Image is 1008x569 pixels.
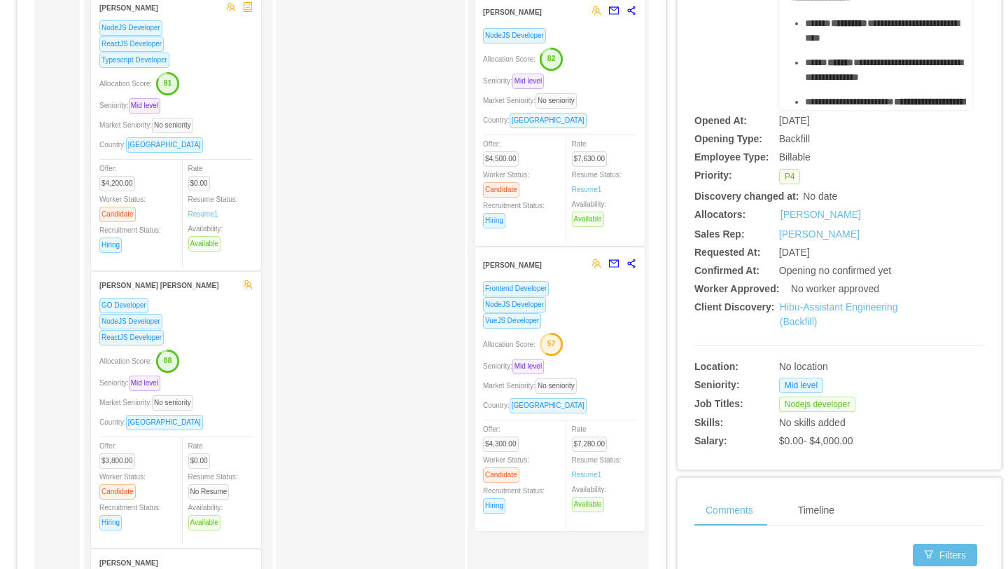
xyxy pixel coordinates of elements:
[572,200,610,223] span: Availability:
[99,20,162,36] span: NodeJS Developer
[483,213,505,228] span: Hiring
[483,261,542,269] strong: [PERSON_NAME]
[99,102,166,109] span: Seniority:
[483,281,549,296] span: Frontend Developer
[99,399,199,406] span: Market Seniority:
[483,425,524,448] span: Offer:
[779,115,810,126] span: [DATE]
[188,225,226,247] span: Availability:
[694,209,745,220] b: Allocators:
[126,137,203,153] span: [GEOGRAPHIC_DATA]
[694,301,774,313] b: Client Discovery:
[694,398,743,409] b: Job Titles:
[572,171,622,193] span: Resume Status:
[483,77,549,85] span: Seniority:
[572,212,604,227] span: Available
[483,55,535,63] span: Allocation Score:
[572,469,602,480] a: Resume1
[791,283,879,294] span: No worker approved
[483,487,545,509] span: Recruitment Status:
[99,473,146,495] span: Worker Status:
[512,74,544,89] span: Mid level
[626,259,636,268] span: share-alt
[601,253,619,275] button: mail
[152,395,193,411] span: No seniority
[126,415,203,430] span: [GEOGRAPHIC_DATA]
[164,356,172,364] text: 88
[99,121,199,129] span: Market Seniority:
[483,313,541,329] span: VueJS Developer
[99,176,135,191] span: $4,200.00
[779,417,846,428] span: No skills added
[483,97,582,104] span: Market Seniority:
[99,330,164,345] span: ReactJS Developer
[99,314,162,329] span: NodeJS Developer
[483,456,529,479] span: Worker Status:
[99,4,158,12] strong: [PERSON_NAME]
[572,437,608,452] span: $7,280.00
[483,151,519,167] span: $4,500.00
[779,265,891,276] span: Opening no confirmed yet
[188,196,238,218] span: Resume Status:
[779,397,855,412] span: Nodejs developer
[152,118,193,133] span: No seniority
[512,359,544,374] span: Mid level
[483,467,519,483] span: Candidate
[99,453,135,469] span: $3,800.00
[99,379,166,387] span: Seniority:
[483,382,582,390] span: Market Seniority:
[547,54,556,62] text: 82
[188,165,216,187] span: Rate
[188,236,220,252] span: Available
[572,151,608,167] span: $7,630.00
[779,247,810,258] span: [DATE]
[243,2,253,12] span: robot
[188,176,210,191] span: $0.00
[694,265,759,276] b: Confirmed At:
[483,8,542,16] strong: [PERSON_NAME]
[694,191,799,202] b: Discovery changed at:
[483,362,549,370] span: Seniority:
[483,140,524,163] span: Offer:
[129,98,160,114] span: Mid level
[483,28,546,43] span: NodeJS Developer
[591,259,601,268] span: team
[99,504,161,526] span: Recruitment Status:
[99,53,169,68] span: Typescript Developer
[99,226,161,249] span: Recruitment Status:
[483,402,592,409] span: Country:
[99,207,136,222] span: Candidate
[913,544,977,566] button: icon: filterFilters
[780,301,898,327] a: Hibu-Assistant Engineering (Backfill)
[779,169,801,184] span: P4
[694,361,738,372] b: Location:
[803,191,837,202] span: No date
[535,378,577,394] span: No seniority
[694,379,740,390] b: Seniority:
[694,435,727,446] b: Salary:
[243,280,253,289] span: team
[535,93,577,109] span: No seniority
[572,140,613,163] span: Rate
[152,349,180,371] button: 88
[510,113,587,128] span: [GEOGRAPHIC_DATA]
[99,559,158,567] strong: [PERSON_NAME]
[694,495,764,526] div: Comments
[99,442,141,465] span: Offer:
[779,228,860,240] a: [PERSON_NAME]
[99,282,219,289] strong: [PERSON_NAME] [PERSON_NAME]
[547,339,556,348] text: 57
[694,283,779,294] b: Worker Approved:
[129,376,160,391] span: Mid level
[572,184,602,195] a: Resume1
[99,298,148,313] span: GO Developer
[535,47,563,69] button: 82
[535,332,563,355] button: 57
[483,182,519,198] span: Candidate
[787,495,846,526] div: Timeline
[188,442,216,465] span: Rate
[152,71,180,94] button: 81
[694,247,760,258] b: Requested At:
[694,151,769,163] b: Employee Type:
[591,6,601,15] span: team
